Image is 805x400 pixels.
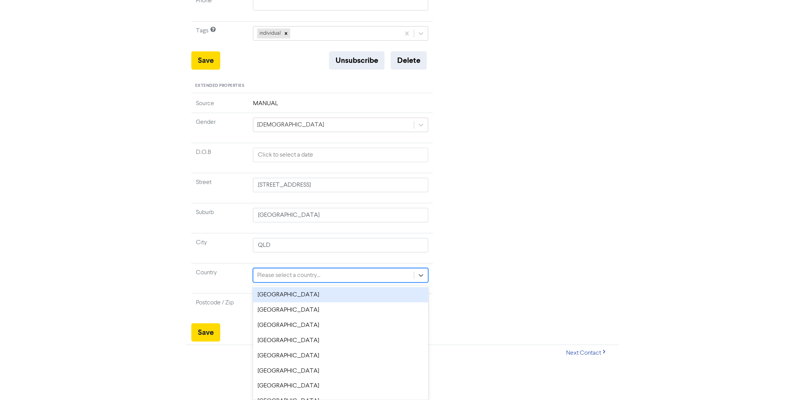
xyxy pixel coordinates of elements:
div: individual [257,29,282,38]
button: Save [191,51,220,70]
div: [GEOGRAPHIC_DATA] [253,379,428,394]
td: MANUAL [248,99,433,113]
div: [GEOGRAPHIC_DATA] [253,302,428,318]
button: Save [191,323,220,342]
td: Postcode / Zip [191,293,248,323]
td: Gender [191,113,248,143]
td: D.O.B [191,143,248,173]
button: Next Contact [560,345,614,361]
div: [GEOGRAPHIC_DATA] [253,318,428,333]
td: Source [191,99,248,113]
td: City [191,233,248,263]
button: Delete [391,51,427,70]
td: Tags [191,22,248,52]
input: Click to select a date [253,148,428,162]
div: [DEMOGRAPHIC_DATA] [257,120,324,130]
td: Suburb [191,203,248,233]
td: Street [191,173,248,203]
div: [GEOGRAPHIC_DATA] [253,287,428,302]
div: [GEOGRAPHIC_DATA] [253,363,428,379]
div: Please select a country... [257,271,320,280]
button: Unsubscribe [329,51,385,70]
div: [GEOGRAPHIC_DATA] [253,333,428,348]
div: [GEOGRAPHIC_DATA] [253,348,428,363]
div: Extended Properties [191,79,433,93]
iframe: Chat Widget [767,363,805,400]
td: Country [191,263,248,293]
